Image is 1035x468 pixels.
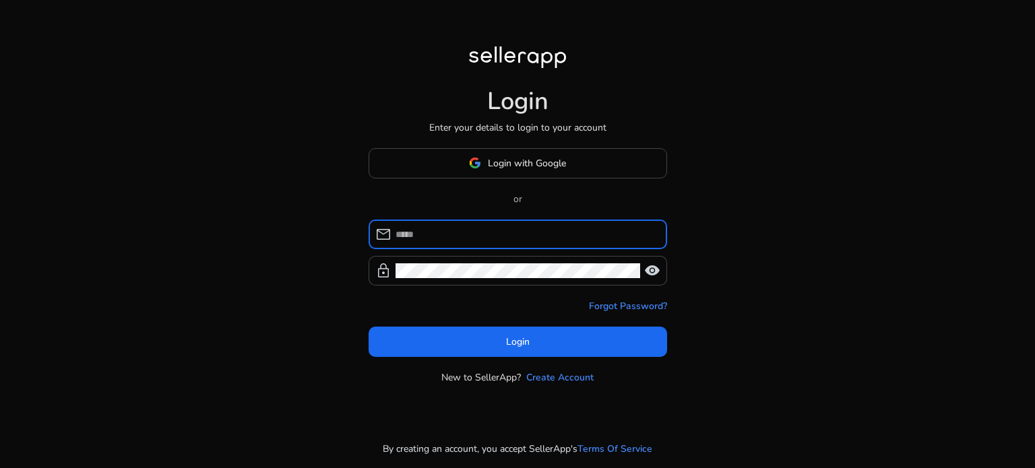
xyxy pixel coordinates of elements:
[488,156,566,170] span: Login with Google
[369,148,667,178] button: Login with Google
[369,192,667,206] p: or
[429,121,606,135] p: Enter your details to login to your account
[589,299,667,313] a: Forgot Password?
[375,226,391,242] span: mail
[526,370,594,385] a: Create Account
[487,87,548,116] h1: Login
[469,157,481,169] img: google-logo.svg
[369,327,667,357] button: Login
[577,442,652,456] a: Terms Of Service
[375,263,391,279] span: lock
[644,263,660,279] span: visibility
[441,370,521,385] p: New to SellerApp?
[506,335,530,349] span: Login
